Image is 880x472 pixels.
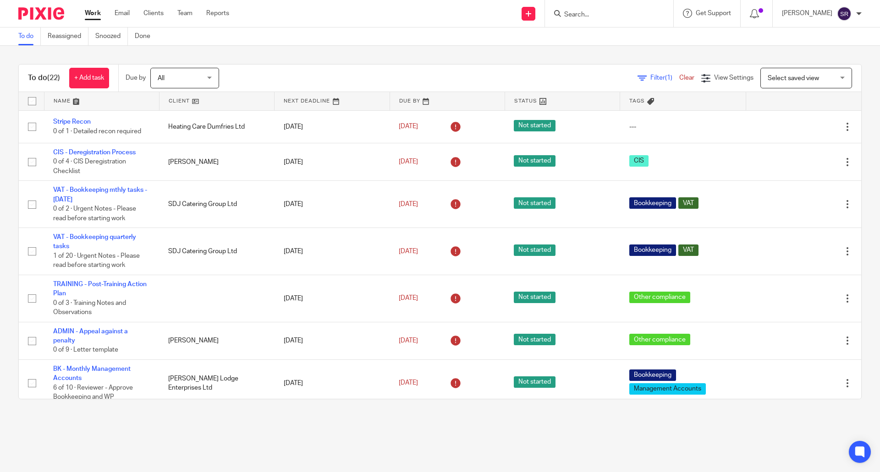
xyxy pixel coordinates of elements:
span: VAT [678,197,698,209]
span: Get Support [696,10,731,16]
span: Not started [514,376,555,388]
td: [DATE] [275,110,390,143]
td: SDJ Catering Group Ltd [159,181,274,228]
td: Heating Care Dumfries Ltd [159,110,274,143]
span: [DATE] [399,295,418,302]
span: Not started [514,244,555,256]
span: 1 of 20 · Urgent Notes - Please read before starting work [53,253,140,269]
a: ADMIN - Appeal against a penalty [53,328,128,344]
a: Email [115,9,130,18]
a: To do [18,27,41,45]
a: TRAINING - Post-Training Action Plan [53,281,147,297]
a: Stripe Recon [53,119,91,125]
a: Done [135,27,157,45]
img: Pixie [18,7,64,20]
span: 6 of 10 · Reviewer - Approve Bookkeeping and WP [53,385,133,401]
span: Bookkeeping [629,197,676,209]
span: [DATE] [399,337,418,344]
span: Not started [514,155,555,167]
span: 0 of 2 · Urgent Notes - Please read before starting work [53,206,136,222]
span: Not started [514,197,555,209]
td: [PERSON_NAME] [159,143,274,180]
p: [PERSON_NAME] [782,9,832,18]
a: Clients [143,9,164,18]
input: Search [563,11,646,19]
span: Management Accounts [629,383,706,395]
span: (22) [47,74,60,81]
span: Not started [514,292,555,303]
td: [DATE] [275,143,390,180]
span: [DATE] [399,158,418,165]
span: CIS [629,155,649,167]
td: [PERSON_NAME] [159,322,274,359]
span: Other compliance [629,334,690,345]
a: VAT - Bookkeeping mthly tasks - [DATE] [53,187,147,202]
span: All [158,75,165,81]
span: 0 of 3 · Training Notes and Observations [53,300,126,316]
td: [DATE] [275,359,390,407]
span: [DATE] [399,124,418,130]
a: Clear [679,75,694,81]
span: [DATE] [399,248,418,255]
span: Not started [514,334,555,345]
a: Team [177,9,192,18]
a: + Add task [69,68,109,88]
span: Not started [514,120,555,131]
div: --- [629,122,737,131]
span: (1) [665,75,672,81]
span: VAT [678,244,698,256]
span: [DATE] [399,201,418,207]
a: Reassigned [48,27,88,45]
td: [DATE] [275,228,390,275]
img: svg%3E [837,6,852,21]
a: Work [85,9,101,18]
p: Due by [126,73,146,82]
span: 0 of 9 · Letter template [53,347,118,353]
td: [DATE] [275,181,390,228]
td: [DATE] [275,322,390,359]
a: VAT - Bookkeeping quarterly tasks [53,234,136,250]
span: 0 of 1 · Detailed recon required [53,128,141,135]
a: Reports [206,9,229,18]
span: Bookkeeping [629,369,676,381]
h1: To do [28,73,60,83]
a: CIS - Deregistration Process [53,149,136,156]
span: Tags [629,98,645,103]
span: Other compliance [629,292,690,303]
span: 0 of 4 · CIS Deregistration Checklist [53,159,126,175]
a: Snoozed [95,27,128,45]
td: [PERSON_NAME] Lodge Enterprises Ltd [159,359,274,407]
a: BK - Monthly Management Accounts [53,366,131,381]
td: SDJ Catering Group Ltd [159,228,274,275]
span: Filter [650,75,679,81]
span: Select saved view [768,75,819,81]
span: View Settings [714,75,753,81]
span: [DATE] [399,380,418,386]
td: [DATE] [275,275,390,322]
span: Bookkeeping [629,244,676,256]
